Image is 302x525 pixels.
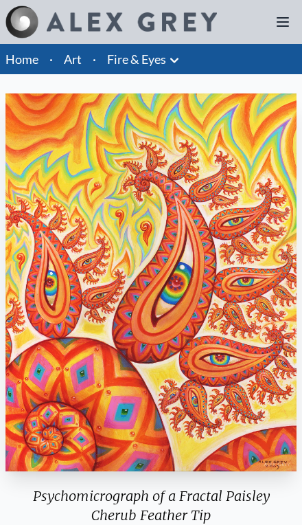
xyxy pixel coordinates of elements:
a: Fire & Eyes [107,49,166,69]
a: Home [5,52,38,67]
li: · [44,44,58,74]
li: · [87,44,102,74]
img: Psychomicrograph-of-a-Fractal-Paisley-Cherub-Feather-Tip-2003-Alex-Grey-watermarked.jpg [5,93,297,471]
a: Art [64,49,82,69]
